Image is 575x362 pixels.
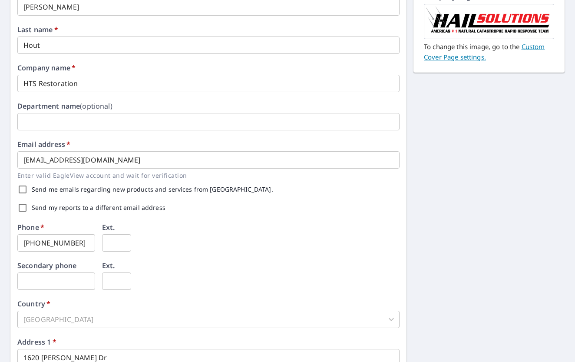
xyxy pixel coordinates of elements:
label: Department name [17,103,112,110]
div: [GEOGRAPHIC_DATA] [17,311,400,328]
label: Email address [17,141,70,148]
label: Send me emails regarding new products and services from [GEOGRAPHIC_DATA]. [32,186,273,193]
label: Country [17,300,50,307]
p: To change this image, go to the [424,39,554,62]
b: (optional) [80,101,112,111]
p: Enter valid EagleView account and wait for verification [17,170,393,180]
label: Company name [17,64,76,71]
label: Address 1 [17,339,56,345]
label: Ext. [102,262,115,269]
label: Ext. [102,224,115,231]
label: Send my reports to a different email address [32,205,165,211]
label: Phone [17,224,44,231]
img: Hail Solutions_LOGO BLACK LETTERING (1).png [424,5,554,38]
label: Secondary phone [17,262,76,269]
label: Last name [17,26,58,33]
